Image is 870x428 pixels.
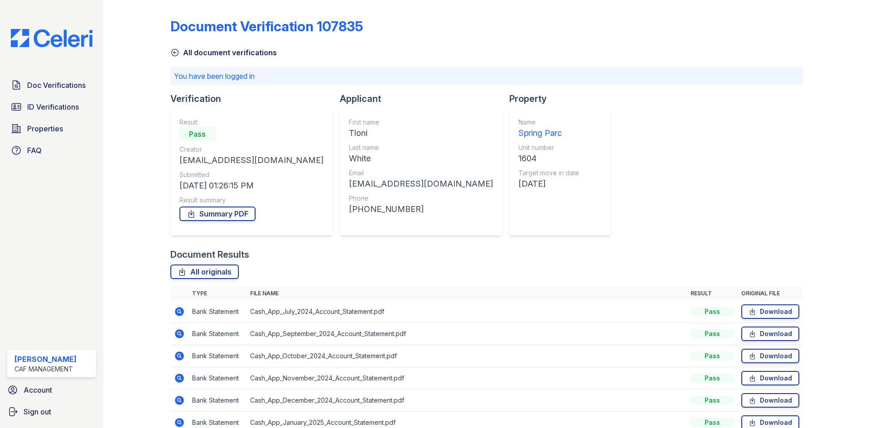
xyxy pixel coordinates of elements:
[691,374,734,383] div: Pass
[179,179,324,192] div: [DATE] 01:26:15 PM
[741,327,799,341] a: Download
[349,194,493,203] div: Phone
[188,390,246,412] td: Bank Statement
[691,418,734,427] div: Pass
[7,98,96,116] a: ID Verifications
[188,367,246,390] td: Bank Statement
[246,301,687,323] td: Cash_App_July_2024_Account_Statement.pdf
[691,307,734,316] div: Pass
[349,152,493,165] div: White
[170,18,363,34] div: Document Verification 107835
[349,178,493,190] div: [EMAIL_ADDRESS][DOMAIN_NAME]
[4,381,100,399] a: Account
[179,118,324,127] div: Result
[691,396,734,405] div: Pass
[188,323,246,345] td: Bank Statement
[179,207,256,221] a: Summary PDF
[24,385,52,395] span: Account
[174,71,799,82] p: You have been logged in
[24,406,51,417] span: Sign out
[741,304,799,319] a: Download
[518,143,579,152] div: Unit number
[518,118,579,139] a: Name Spring Parc
[509,92,618,105] div: Property
[170,264,239,279] a: All originals
[27,123,63,134] span: Properties
[349,168,493,178] div: Email
[741,393,799,408] a: Download
[246,390,687,412] td: Cash_App_December_2024_Account_Statement.pdf
[7,141,96,159] a: FAQ
[179,154,324,167] div: [EMAIL_ADDRESS][DOMAIN_NAME]
[27,101,79,112] span: ID Verifications
[340,92,509,105] div: Applicant
[170,248,249,261] div: Document Results
[349,143,493,152] div: Last name
[246,286,687,301] th: File name
[179,127,216,141] div: Pass
[738,286,803,301] th: Original file
[691,329,734,338] div: Pass
[188,286,246,301] th: Type
[518,152,579,165] div: 1604
[349,127,493,139] div: Tloni
[349,118,493,127] div: First name
[179,170,324,179] div: Submitted
[14,365,77,374] div: CAF Management
[518,178,579,190] div: [DATE]
[179,145,324,154] div: Creator
[7,76,96,94] a: Doc Verifications
[170,92,340,105] div: Verification
[188,301,246,323] td: Bank Statement
[4,403,100,421] a: Sign out
[27,145,42,156] span: FAQ
[188,345,246,367] td: Bank Statement
[246,323,687,345] td: Cash_App_September_2024_Account_Statement.pdf
[7,120,96,138] a: Properties
[179,196,324,205] div: Result summary
[4,29,100,47] img: CE_Logo_Blue-a8612792a0a2168367f1c8372b55b34899dd931a85d93a1a3d3e32e68fde9ad4.png
[518,127,579,139] div: Spring Parc
[518,168,579,178] div: Target move in date
[246,345,687,367] td: Cash_App_October_2024_Account_Statement.pdf
[518,118,579,127] div: Name
[27,80,86,91] span: Doc Verifications
[246,367,687,390] td: Cash_App_November_2024_Account_Statement.pdf
[687,286,738,301] th: Result
[349,203,493,216] div: [PHONE_NUMBER]
[741,371,799,385] a: Download
[741,349,799,363] a: Download
[14,354,77,365] div: [PERSON_NAME]
[691,351,734,361] div: Pass
[170,47,277,58] a: All document verifications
